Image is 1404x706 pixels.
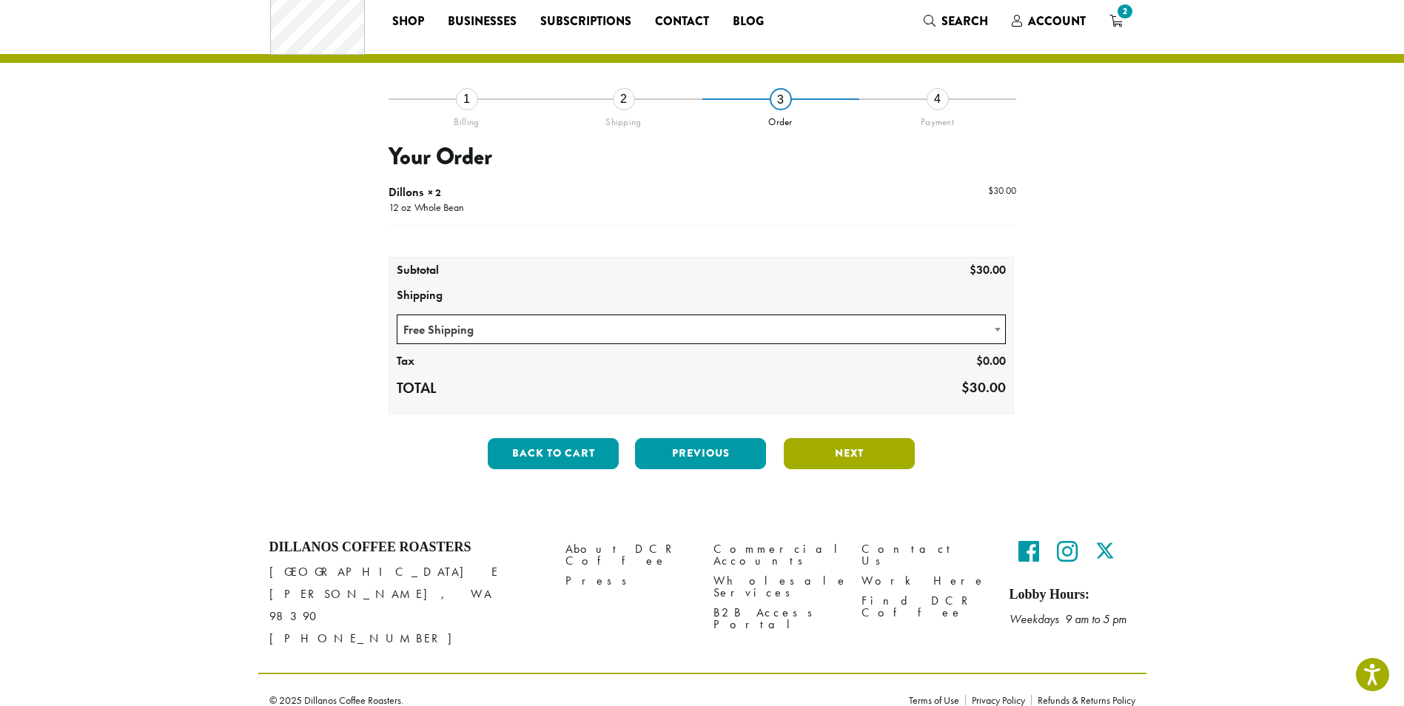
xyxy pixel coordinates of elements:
[389,143,1016,171] h3: Your Order
[861,571,987,591] a: Work Here
[961,378,970,397] span: $
[389,184,423,200] span: Dillons
[976,353,1006,369] bdi: 0.00
[770,88,792,110] div: 3
[397,315,1006,344] span: Free Shipping
[1010,611,1126,627] em: Weekdays 9 am to 5 pm
[613,88,635,110] div: 2
[1010,587,1135,603] h5: Lobby Hours:
[713,539,839,571] a: Commercial Accounts
[970,262,976,278] span: $
[733,13,764,31] span: Blog
[861,591,987,623] a: Find DCR Coffee
[565,539,691,571] a: About DCR Coffee
[702,110,859,128] div: Order
[389,110,545,128] div: Billing
[784,438,915,469] button: Next
[988,184,1016,197] bdi: 30.00
[389,283,1014,309] th: Shipping
[961,378,1006,397] bdi: 30.00
[488,438,619,469] button: Back to cart
[456,88,478,110] div: 1
[655,13,709,31] span: Contact
[389,201,411,216] p: 12 oz
[389,349,514,374] th: Tax
[1115,1,1135,21] span: 2
[941,13,988,30] span: Search
[861,539,987,571] a: Contact Us
[976,353,983,369] span: $
[448,13,517,31] span: Businesses
[965,695,1031,705] a: Privacy Policy
[988,184,993,197] span: $
[909,695,965,705] a: Terms of Use
[970,262,1006,278] bdi: 30.00
[397,315,1007,344] span: Free Shipping
[1028,13,1086,30] span: Account
[713,571,839,603] a: Wholesale Services
[269,561,543,650] p: [GEOGRAPHIC_DATA] E [PERSON_NAME], WA 98390 [PHONE_NUMBER]
[540,13,631,31] span: Subscriptions
[428,186,441,199] strong: × 2
[713,603,839,635] a: B2B Access Portal
[269,695,887,705] p: © 2025 Dillanos Coffee Roasters.
[545,110,702,128] div: Shipping
[912,9,1000,33] a: Search
[411,201,464,216] p: Whole Bean
[269,539,543,556] h4: Dillanos Coffee Roasters
[635,438,766,469] button: Previous
[389,374,514,403] th: Total
[392,13,424,31] span: Shop
[389,258,514,283] th: Subtotal
[927,88,949,110] div: 4
[1031,695,1135,705] a: Refunds & Returns Policy
[380,10,436,33] a: Shop
[859,110,1016,128] div: Payment
[565,571,691,591] a: Press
